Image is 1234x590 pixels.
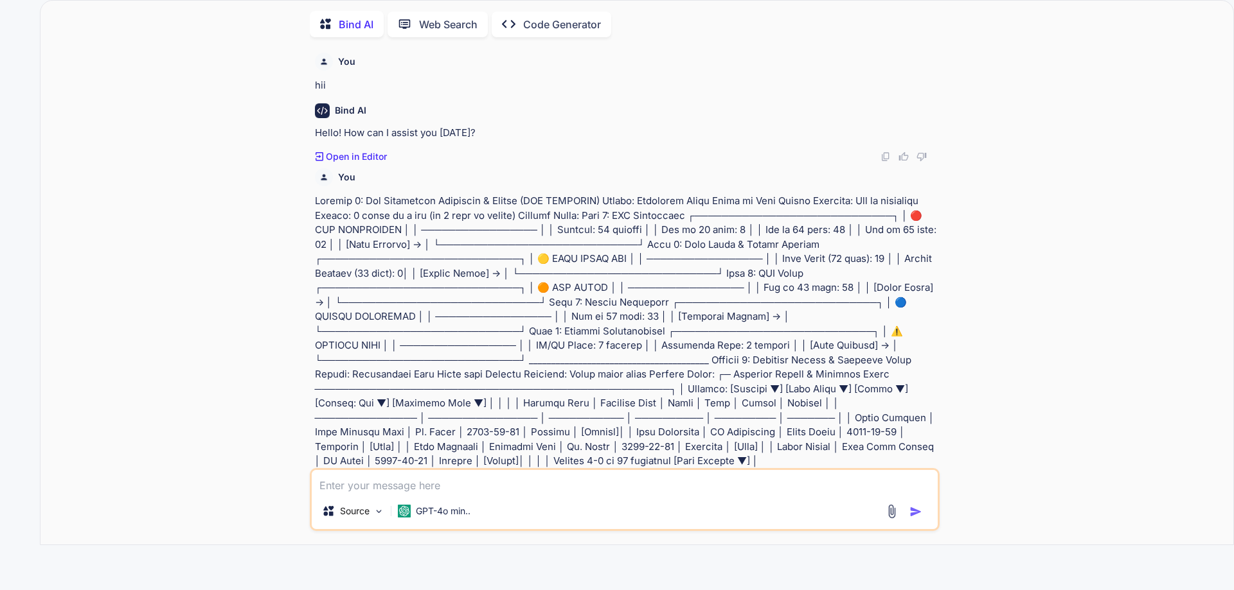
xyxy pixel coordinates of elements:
img: like [899,152,909,162]
p: Web Search [419,17,478,32]
p: Code Generator [523,17,601,32]
img: GPT-4o mini [398,505,411,517]
img: dislike [917,152,927,162]
p: hii [315,78,937,93]
img: Pick Models [373,506,384,517]
p: Bind AI [339,17,373,32]
p: Hello! How can I assist you [DATE]? [315,126,937,141]
h6: You [338,55,355,68]
h6: You [338,171,355,184]
p: GPT-4o min.. [416,505,470,517]
p: Open in Editor [326,150,387,163]
img: attachment [884,504,899,519]
h6: Bind AI [335,104,366,117]
img: icon [909,505,922,518]
img: copy [881,152,891,162]
p: Source [340,505,370,517]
